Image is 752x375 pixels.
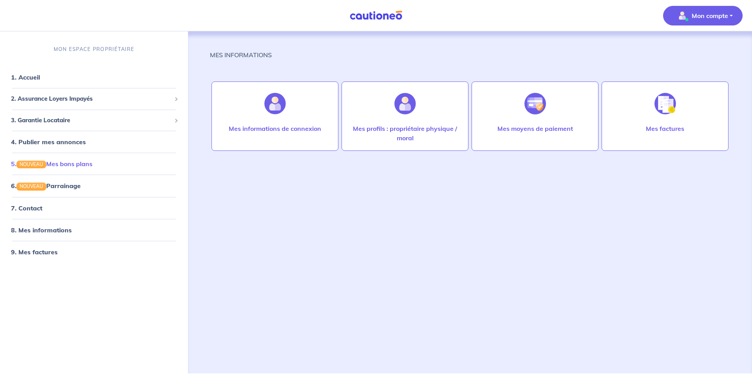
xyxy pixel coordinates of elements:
button: illu_account_valid_menu.svgMon compte [663,6,743,25]
div: 8. Mes informations [3,222,185,237]
span: 2. Assurance Loyers Impayés [11,94,171,103]
p: Mes factures [646,124,684,133]
img: illu_account_valid_menu.svg [676,9,689,22]
img: illu_account.svg [264,93,286,114]
a: 7. Contact [11,204,42,212]
div: 7. Contact [3,200,185,216]
a: 5.NOUVEAUMes bons plans [11,160,92,168]
div: 1. Accueil [3,69,185,85]
p: MES INFORMATIONS [210,50,272,60]
p: Mes moyens de paiement [497,124,573,133]
div: 9. Mes factures [3,244,185,259]
div: 2. Assurance Loyers Impayés [3,91,185,107]
span: 3. Garantie Locataire [11,116,171,125]
a: 4. Publier mes annonces [11,138,86,146]
img: Cautioneo [347,11,405,20]
a: 6.NOUVEAUParrainage [11,182,81,190]
p: Mon compte [692,11,728,20]
p: Mes informations de connexion [229,124,321,133]
img: illu_account_add.svg [394,93,416,114]
a: 8. Mes informations [11,226,72,234]
a: 1. Accueil [11,73,40,81]
div: 3. Garantie Locataire [3,112,185,128]
img: illu_credit_card_no_anim.svg [524,93,546,114]
div: 5.NOUVEAUMes bons plans [3,156,185,172]
a: 9. Mes factures [11,248,58,255]
div: 6.NOUVEAUParrainage [3,178,185,194]
p: MON ESPACE PROPRIÉTAIRE [54,45,134,53]
div: 4. Publier mes annonces [3,134,185,150]
img: illu_invoice.svg [654,93,676,114]
p: Mes profils : propriétaire physique / moral [350,124,460,143]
